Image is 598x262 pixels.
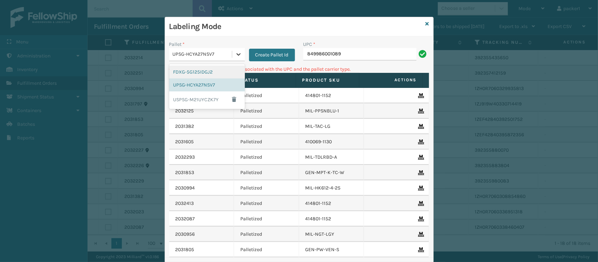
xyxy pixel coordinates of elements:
label: UPC [303,41,316,48]
a: 2032293 [176,154,195,161]
i: Remove From Pallet [418,124,422,129]
a: 2031853 [176,169,194,176]
td: GEN-MPT-K-TC-W [299,165,364,180]
td: MIL-TDLRBD-A [299,150,364,165]
td: MIL-TAC-LG [299,119,364,134]
div: FDXG-5G125IDGJ2 [169,65,245,78]
td: 414801-1152 [299,196,364,211]
td: Palletized [234,242,299,257]
td: Palletized [234,165,299,180]
h3: Labeling Mode [169,21,423,32]
div: UPSG-HCYA27NSV7 [169,78,245,91]
i: Remove From Pallet [418,155,422,160]
td: Palletized [234,119,299,134]
a: 2031382 [176,123,194,130]
td: Palletized [234,88,299,103]
p: Can't find any fulfillment orders associated with the UPC and the pallet carrier type. [169,65,429,73]
td: 410069-1130 [299,134,364,150]
i: Remove From Pallet [418,247,422,252]
a: 2031605 [176,138,194,145]
a: 2032125 [176,108,194,115]
i: Remove From Pallet [418,139,422,144]
td: 414801-1152 [299,88,364,103]
td: Palletized [234,150,299,165]
div: UPSG-HCYA27NSV7 [173,51,233,58]
td: GEN-PW-VEN-S [299,242,364,257]
a: 2032413 [176,200,194,207]
a: 2031805 [176,246,194,253]
td: MIL-PPSNBLU-1 [299,103,364,119]
td: Palletized [234,211,299,227]
td: Palletized [234,180,299,196]
td: Palletized [234,196,299,211]
label: Pallet [169,41,185,48]
td: Palletized [234,227,299,242]
i: Remove From Pallet [418,216,422,221]
a: 2030994 [176,185,195,192]
i: Remove From Pallet [418,232,422,237]
span: Actions [362,74,421,86]
a: 2030956 [176,231,195,238]
a: 2032087 [176,215,195,222]
td: 414801-1152 [299,211,364,227]
button: Create Pallet Id [249,49,295,61]
td: MIL-HK612-4-25 [299,180,364,196]
i: Remove From Pallet [418,109,422,113]
i: Remove From Pallet [418,170,422,175]
td: MIL-NGT-LGY [299,227,364,242]
i: Remove From Pallet [418,186,422,191]
label: Product SKU [302,77,353,83]
i: Remove From Pallet [418,201,422,206]
i: Remove From Pallet [418,93,422,98]
td: Palletized [234,134,299,150]
div: USPSG-M21UYCZK7Y [169,91,245,108]
td: Palletized [234,103,299,119]
label: Status [239,77,289,83]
